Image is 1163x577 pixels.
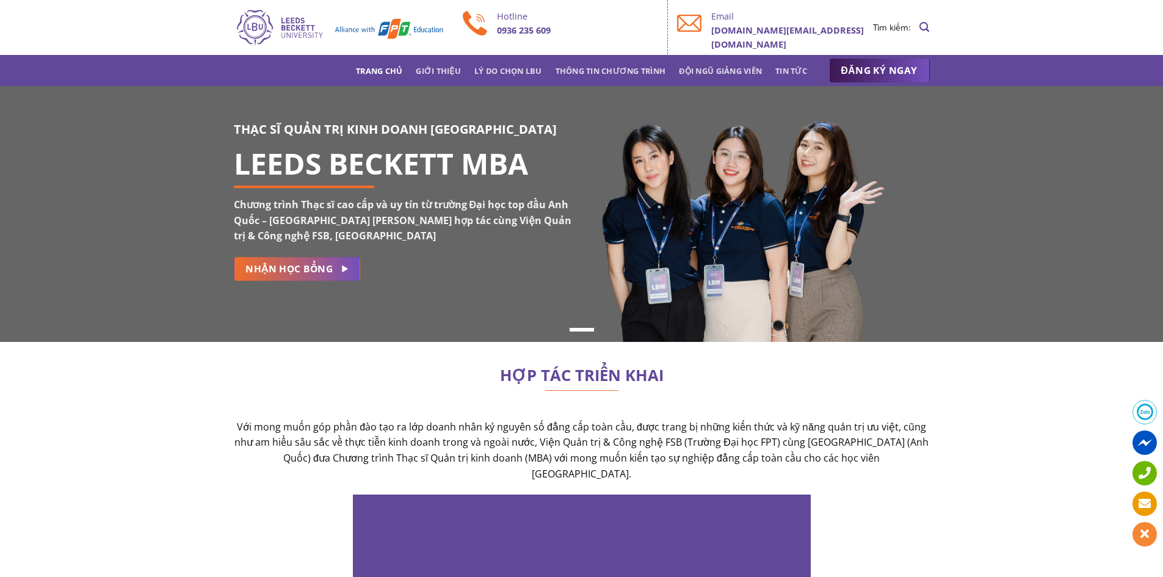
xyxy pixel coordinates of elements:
a: Giới thiệu [416,60,461,82]
a: NHẬN HỌC BỔNG [234,257,360,281]
h2: HỢP TÁC TRIỂN KHAI [234,369,930,382]
li: Tìm kiếm: [873,21,911,34]
p: Hotline [497,9,659,23]
li: Page dot 1 [570,328,594,332]
span: ĐĂNG KÝ NGAY [841,63,918,78]
p: Với mong muốn góp phần đào tạo ra lớp doanh nhân kỷ nguyên số đẳng cấp toàn cầu, được trang bị nh... [234,419,930,482]
span: NHẬN HỌC BỔNG [245,261,333,277]
img: line-lbu.jpg [545,390,618,391]
strong: Chương trình Thạc sĩ cao cấp và uy tín từ trường Đại học top đầu Anh Quốc – [GEOGRAPHIC_DATA] [PE... [234,198,571,242]
a: Trang chủ [356,60,402,82]
b: [DOMAIN_NAME][EMAIL_ADDRESS][DOMAIN_NAME] [711,24,864,50]
a: Lý do chọn LBU [474,60,542,82]
h3: THẠC SĨ QUẢN TRỊ KINH DOANH [GEOGRAPHIC_DATA] [234,120,573,139]
h1: LEEDS BECKETT MBA [234,156,573,171]
b: 0936 235 609 [497,24,551,36]
a: Đội ngũ giảng viên [679,60,762,82]
img: Thạc sĩ Quản trị kinh doanh Quốc tế [234,8,444,47]
a: Thông tin chương trình [556,60,666,82]
a: Search [919,15,929,39]
a: Tin tức [775,60,807,82]
p: Email [711,9,873,23]
a: ĐĂNG KÝ NGAY [829,59,930,83]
